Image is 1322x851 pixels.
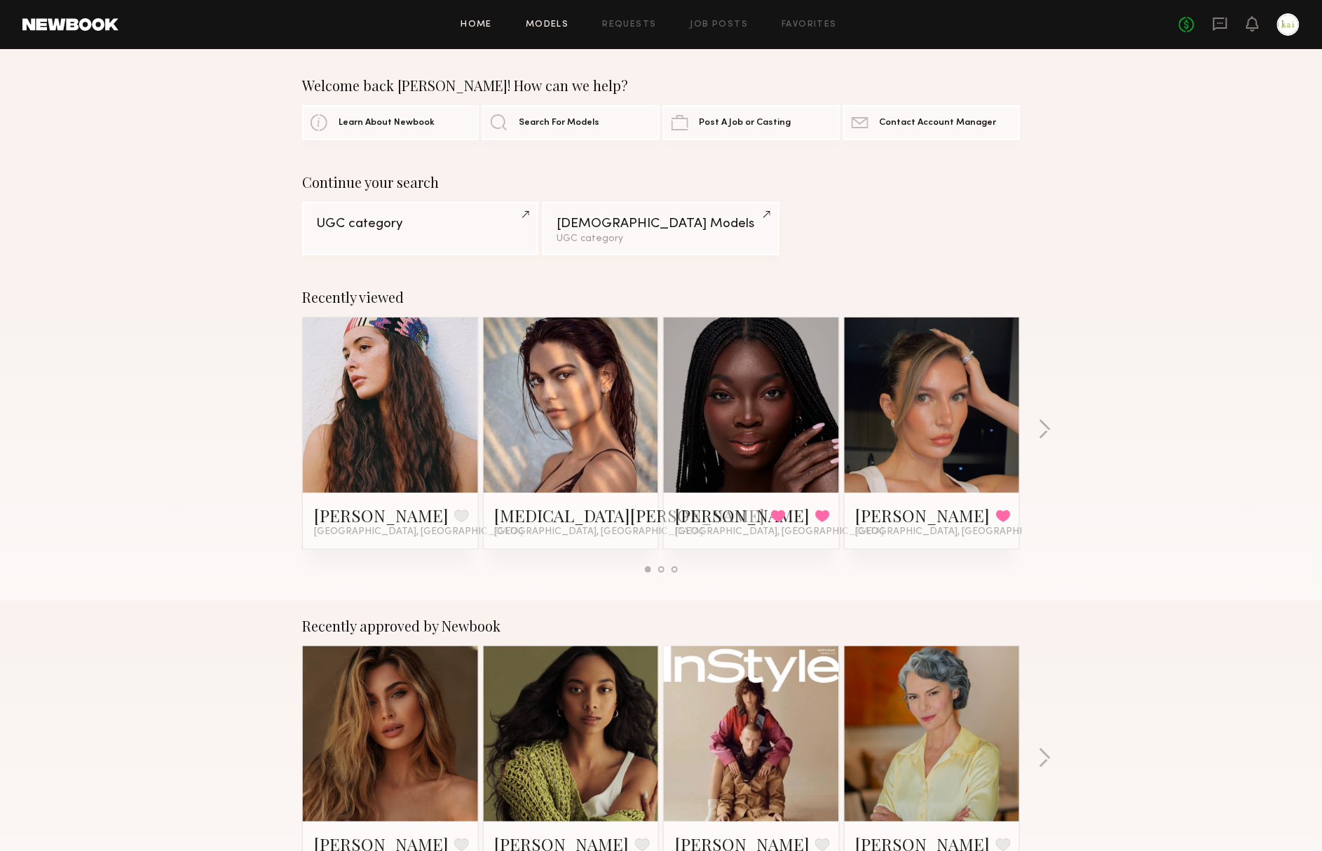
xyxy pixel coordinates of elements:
[856,504,990,526] a: [PERSON_NAME]
[675,504,810,526] a: [PERSON_NAME]
[700,118,791,128] span: Post A Job or Casting
[675,526,884,538] span: [GEOGRAPHIC_DATA], [GEOGRAPHIC_DATA]
[690,20,749,29] a: Job Posts
[557,234,765,244] div: UGC category
[461,20,493,29] a: Home
[302,618,1020,634] div: Recently approved by Newbook
[314,526,523,538] span: [GEOGRAPHIC_DATA], [GEOGRAPHIC_DATA]
[302,174,1020,191] div: Continue your search
[519,118,599,128] span: Search For Models
[543,202,779,255] a: [DEMOGRAPHIC_DATA] ModelsUGC category
[843,105,1020,140] a: Contact Account Manager
[603,20,657,29] a: Requests
[663,105,840,140] a: Post A Job or Casting
[302,202,538,255] a: UGC category
[339,118,435,128] span: Learn About Newbook
[314,504,449,526] a: [PERSON_NAME]
[482,105,659,140] a: Search For Models
[302,77,1020,94] div: Welcome back [PERSON_NAME]! How can we help?
[526,20,568,29] a: Models
[302,289,1020,306] div: Recently viewed
[495,504,765,526] a: [MEDICAL_DATA][PERSON_NAME]
[495,526,704,538] span: [GEOGRAPHIC_DATA], [GEOGRAPHIC_DATA]
[782,20,837,29] a: Favorites
[557,217,765,231] div: [DEMOGRAPHIC_DATA] Models
[880,118,997,128] span: Contact Account Manager
[302,105,479,140] a: Learn About Newbook
[316,217,524,231] div: UGC category
[856,526,1065,538] span: [GEOGRAPHIC_DATA], [GEOGRAPHIC_DATA]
